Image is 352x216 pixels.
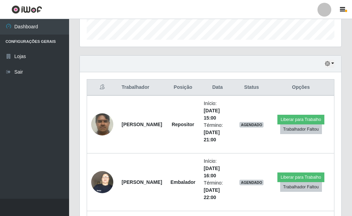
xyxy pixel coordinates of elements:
li: Início: [204,100,231,122]
button: Liberar para Trabalho [277,115,324,124]
li: Término: [204,179,231,201]
time: [DATE] 22:00 [204,187,220,200]
img: CoreUI Logo [11,5,42,14]
strong: [PERSON_NAME] [122,122,162,127]
span: AGENDADO [239,180,264,185]
button: Trabalhador Faltou [280,182,322,192]
img: 1723623614898.jpeg [91,167,113,197]
th: Opções [268,79,334,96]
strong: [PERSON_NAME] [122,179,162,185]
time: [DATE] 21:00 [204,130,220,142]
strong: Repositor [172,122,194,127]
th: Data [200,79,236,96]
span: AGENDADO [239,122,264,128]
button: Liberar para Trabalho [277,172,324,182]
time: [DATE] 16:00 [204,166,220,178]
th: Trabalhador [117,79,166,96]
th: Posição [166,79,199,96]
strong: Embalador [170,179,195,185]
time: [DATE] 15:00 [204,108,220,121]
li: Término: [204,122,231,143]
li: Início: [204,158,231,179]
button: Trabalhador Faltou [280,124,322,134]
th: Status [235,79,268,96]
img: 1752587880902.jpeg [91,110,113,139]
